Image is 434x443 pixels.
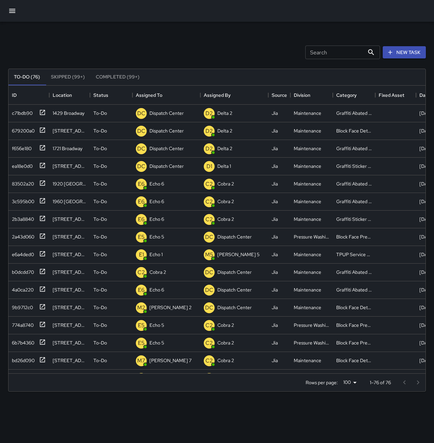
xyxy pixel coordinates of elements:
p: Dispatch Center [149,163,184,170]
div: Jia [272,339,278,346]
div: Assigned By [200,86,268,105]
p: Dispatch Center [217,233,252,240]
p: C2 [205,198,213,206]
div: Jia [272,127,278,134]
div: bd26d090 [9,354,35,364]
div: 1611 Telegraph Avenue [53,127,87,134]
p: Cobra 2 [149,269,166,276]
div: Category [333,86,375,105]
div: Pressure Washing [294,233,329,240]
p: To-Do [93,198,107,205]
p: To-Do [93,251,107,258]
div: b0dcdd70 [9,266,34,276]
div: Jia [272,180,278,187]
div: Graffiti Abated Large [336,145,372,152]
p: To-Do [93,180,107,187]
div: 1320 Webster Street [53,286,87,293]
div: 9dcf4920 [9,372,34,382]
p: M5 [205,251,213,259]
div: Block Face Pressure Washed [336,322,372,329]
p: To-Do [93,127,107,134]
p: Echo 6 [149,216,164,223]
div: Graffiti Abated Large [336,286,372,293]
p: To-Do [93,233,107,240]
p: 1–76 of 76 [370,379,391,386]
div: Graffiti Sticker Abated Small [336,163,372,170]
p: To-Do [93,339,107,346]
p: To-Do [93,357,107,364]
p: To-Do [93,216,107,223]
div: Maintenance [294,357,321,364]
div: Maintenance [294,216,321,223]
div: 1940 Webster Street [53,304,87,311]
p: Echo 5 [149,233,164,240]
p: To-Do [93,286,107,293]
p: To-Do [93,322,107,329]
div: 1721 Broadway [53,145,83,152]
div: 100 [341,377,359,387]
div: Source [272,86,287,105]
p: E6 [138,180,145,188]
div: Assigned By [204,86,231,105]
div: Graffiti Abated Large [336,198,372,205]
p: Rows per page: [306,379,338,386]
div: 3c595b00 [9,195,34,205]
p: Echo 5 [149,339,164,346]
div: 2305 Webster Street [53,251,87,258]
div: ID [8,86,49,105]
p: Dispatch Center [149,145,184,152]
div: 9b9712c0 [9,301,33,311]
p: Cobra 2 [217,216,234,223]
div: Block Face Pressure Washed [336,339,372,346]
p: Delta 1 [217,163,231,170]
p: E5 [138,321,145,330]
div: 2b3a8840 [9,213,34,223]
div: Pressure Washing [294,322,329,329]
div: 521 16th Street [53,357,87,364]
p: D2 [205,127,213,135]
p: C2 [205,215,213,224]
p: Dispatch Center [217,269,252,276]
p: Cobra 2 [217,357,234,364]
p: To-Do [93,163,107,170]
p: DC [205,268,213,277]
div: ID [12,86,17,105]
div: Jia [272,145,278,152]
div: Block Face Detailed [336,127,372,134]
p: E1 [139,251,144,259]
div: 519 17th Street [53,216,87,223]
p: Dispatch Center [149,127,184,134]
div: Status [93,86,108,105]
div: Division [294,86,310,105]
div: Jia [272,216,278,223]
div: 679200a0 [9,125,35,134]
p: [PERSON_NAME] 7 [149,357,192,364]
p: C2 [205,321,213,330]
p: Cobra 2 [217,180,234,187]
p: Dispatch Center [149,110,184,117]
p: Cobra 2 [217,198,234,205]
button: Skipped (99+) [46,69,90,85]
p: C2 [205,180,213,188]
div: 2a43d060 [9,231,34,240]
p: Dispatch Center [217,304,252,311]
p: [PERSON_NAME] 5 [217,251,259,258]
div: 1720 Telegraph Avenue [53,339,87,346]
p: E6 [138,286,145,294]
div: Jia [272,269,278,276]
div: Fixed Asset [379,86,404,105]
p: Delta 2 [217,127,232,134]
div: 1737 Broadway [53,163,87,170]
p: DC [137,109,145,118]
p: Delta 2 [217,110,232,117]
p: Echo 6 [149,180,164,187]
div: Maintenance [294,251,321,258]
div: Maintenance [294,145,321,152]
p: DC [137,162,145,171]
div: Status [90,86,132,105]
div: 447 17th Street [53,322,87,329]
p: To-Do [93,304,107,311]
p: Echo 6 [149,286,164,293]
p: To-Do [93,145,107,152]
div: Jia [272,304,278,311]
